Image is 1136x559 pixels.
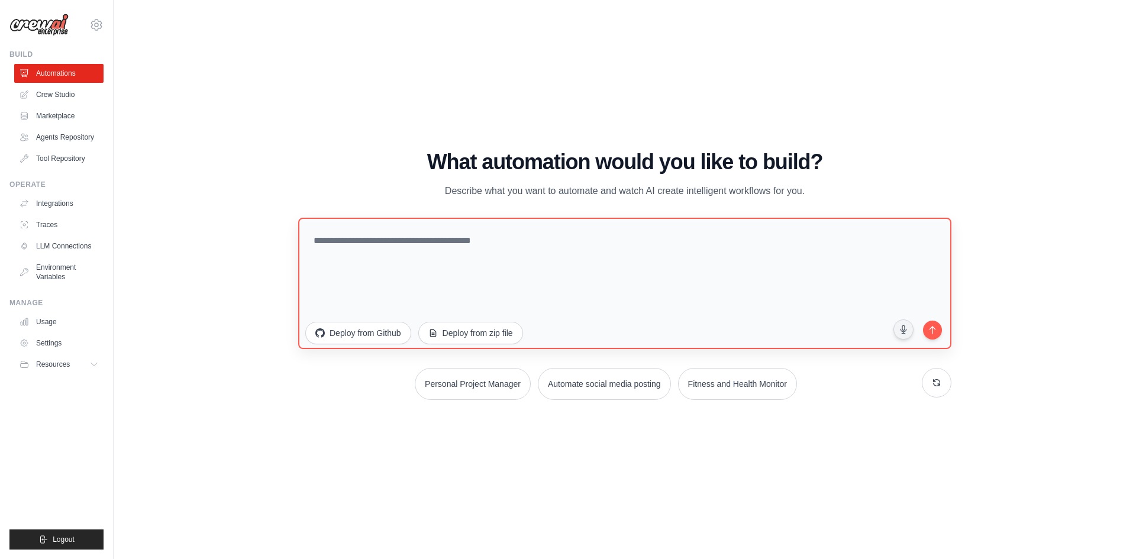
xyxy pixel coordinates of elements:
button: Automate social media posting [538,368,671,400]
button: Resources [14,355,104,374]
span: Logout [53,535,75,544]
button: Deploy from Github [305,322,411,344]
a: Usage [14,312,104,331]
a: Crew Studio [14,85,104,104]
div: Manage [9,298,104,308]
button: Deploy from zip file [418,322,523,344]
a: Traces [14,215,104,234]
a: Environment Variables [14,258,104,286]
button: Personal Project Manager [415,368,531,400]
a: Tool Repository [14,149,104,168]
button: Logout [9,529,104,550]
a: Integrations [14,194,104,213]
p: Describe what you want to automate and watch AI create intelligent workflows for you. [426,183,824,199]
div: Operate [9,180,104,189]
div: Build [9,50,104,59]
iframe: Chat Widget [1077,502,1136,559]
img: Logo [9,14,69,36]
a: Settings [14,334,104,353]
a: Marketplace [14,106,104,125]
a: LLM Connections [14,237,104,256]
h1: What automation would you like to build? [298,150,951,174]
button: Fitness and Health Monitor [678,368,797,400]
span: Resources [36,360,70,369]
a: Agents Repository [14,128,104,147]
a: Automations [14,64,104,83]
